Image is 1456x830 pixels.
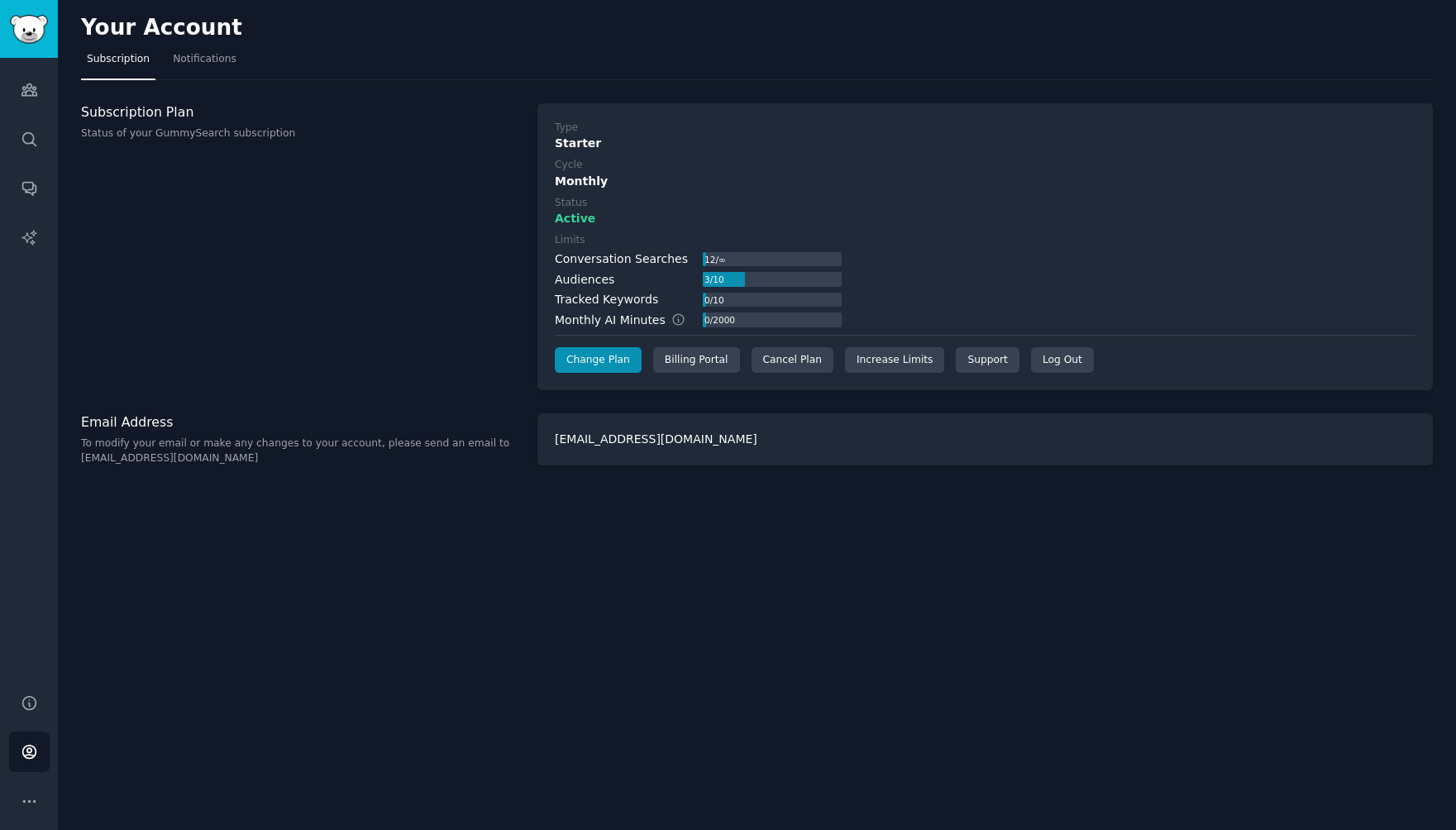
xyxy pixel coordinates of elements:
[167,46,242,80] a: Notifications
[81,436,520,465] p: To modify your email or make any changes to your account, please send an email to [EMAIL_ADDRESS]...
[173,52,236,67] span: Notifications
[703,272,725,287] div: 3 / 10
[10,15,48,44] img: GummySearch logo
[555,158,582,173] div: Cycle
[555,291,658,308] div: Tracked Keywords
[81,15,242,41] h2: Your Account
[845,347,945,374] a: Increase Limits
[956,347,1019,374] a: Support
[555,210,595,227] span: Active
[81,413,520,431] h3: Email Address
[555,233,585,248] div: Limits
[555,271,614,289] div: Audiences
[703,312,736,327] div: 0 / 2000
[1031,347,1094,374] div: Log Out
[555,347,642,374] a: Change Plan
[752,347,833,374] div: Cancel Plan
[87,52,150,67] span: Subscription
[555,196,587,211] div: Status
[555,135,1415,152] div: Starter
[555,121,578,136] div: Type
[703,293,725,308] div: 0 / 10
[537,413,1433,465] div: [EMAIL_ADDRESS][DOMAIN_NAME]
[555,250,688,268] div: Conversation Searches
[81,126,520,141] p: Status of your GummySearch subscription
[81,103,520,121] h3: Subscription Plan
[555,312,703,329] div: Monthly AI Minutes
[555,173,1415,190] div: Monthly
[703,252,727,267] div: 12 / ∞
[81,46,155,80] a: Subscription
[653,347,740,374] div: Billing Portal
